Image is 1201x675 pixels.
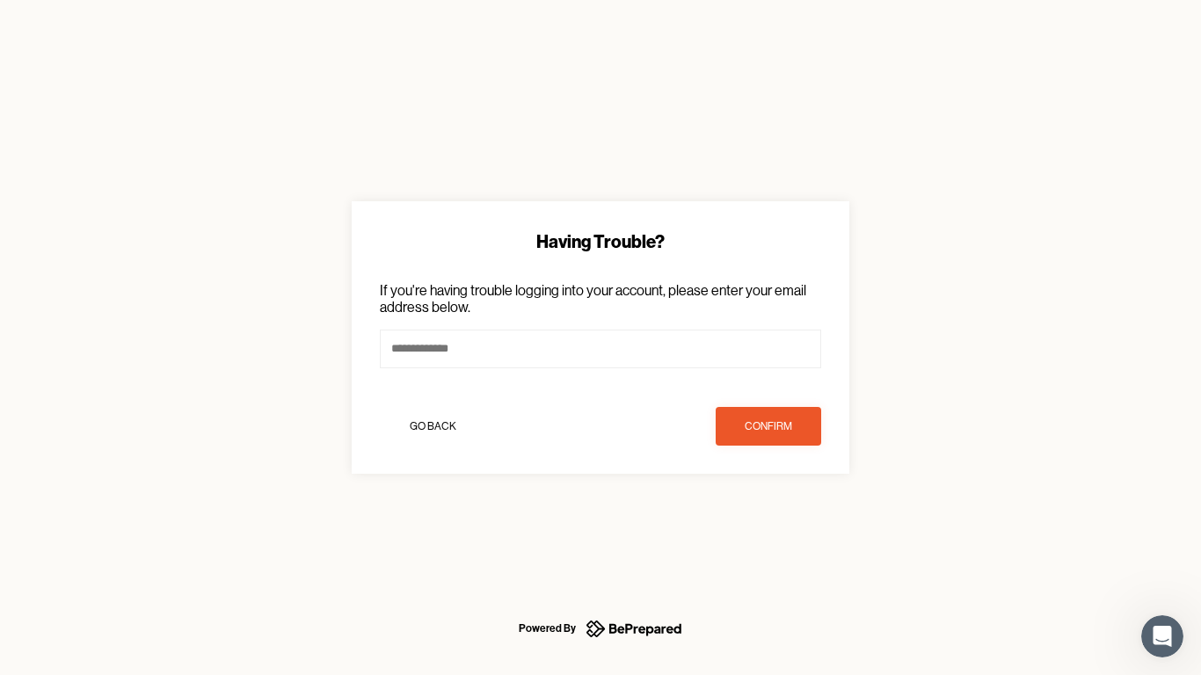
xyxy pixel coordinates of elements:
div: Powered By [519,618,576,639]
div: Having Trouble? [380,229,821,254]
div: Go Back [410,417,456,435]
button: Go Back [380,407,485,446]
p: If you're having trouble logging into your account, please enter your email address below. [380,282,821,316]
div: confirm [745,417,792,435]
iframe: Intercom live chat [1141,615,1183,657]
button: confirm [716,407,821,446]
